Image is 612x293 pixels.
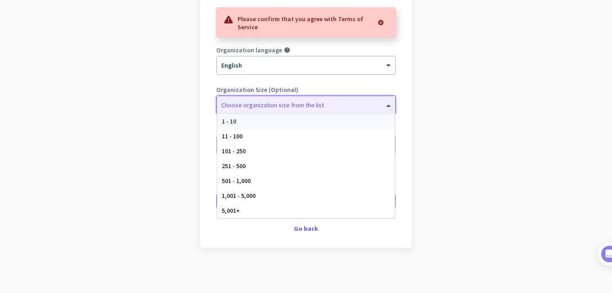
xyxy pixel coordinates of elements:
[216,7,396,14] label: Phone Number
[222,192,256,200] span: 1,001 - 5,000
[222,147,246,155] span: 101 - 250
[222,117,236,125] span: 1 - 10
[217,114,395,218] div: Options List
[216,126,396,133] label: Organization Time Zone
[216,193,396,209] button: Create Organization
[222,162,246,170] span: 251 - 500
[222,132,242,140] span: 11 - 100
[216,225,396,232] div: Go back
[237,14,372,31] p: Please confirm that you agree with Terms of Service
[222,206,240,215] span: 5,001+
[222,177,251,185] span: 501 - 1,000
[216,87,396,93] label: Organization Size (Optional)
[284,47,290,53] i: help
[216,47,282,53] label: Organization language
